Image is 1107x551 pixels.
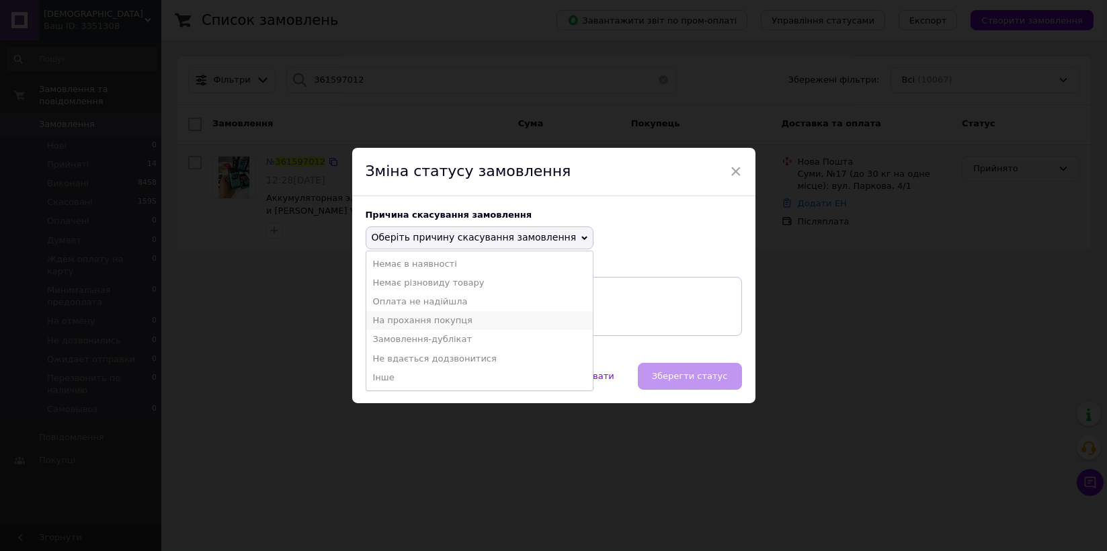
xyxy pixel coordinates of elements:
[366,210,742,220] div: Причина скасування замовлення
[730,160,742,183] span: ×
[366,273,593,292] li: Немає різновиду товару
[366,311,593,330] li: На прохання покупця
[366,292,593,311] li: Оплата не надійшла
[352,148,755,196] div: Зміна статусу замовлення
[366,255,593,273] li: Немає в наявності
[366,349,593,368] li: Не вдається додзвонитися
[372,232,577,243] span: Оберіть причину скасування замовлення
[366,368,593,387] li: Інше
[366,330,593,349] li: Замовлення-дублікат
